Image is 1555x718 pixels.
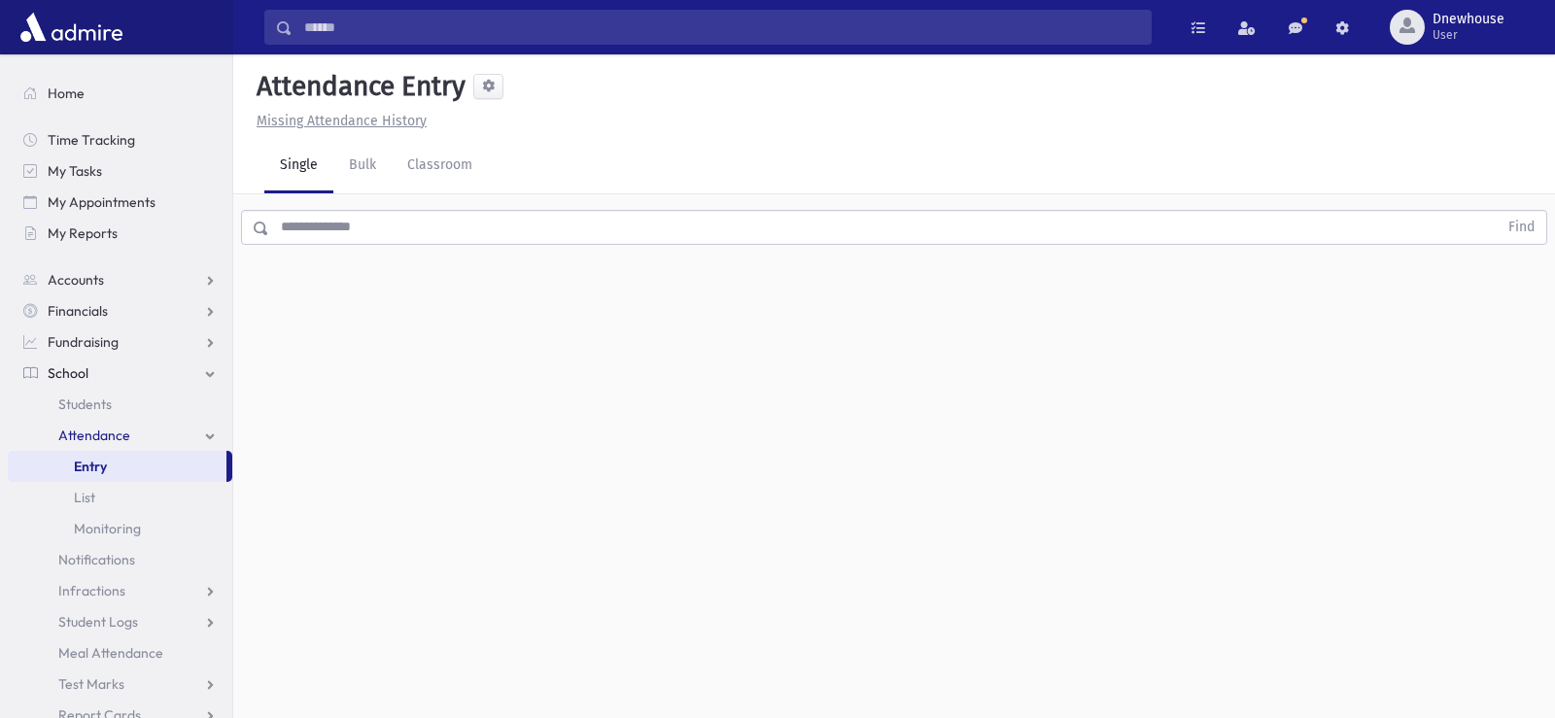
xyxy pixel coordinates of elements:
span: Notifications [58,551,135,568]
a: Classroom [392,139,488,193]
span: Financials [48,302,108,320]
a: Time Tracking [8,124,232,155]
a: Meal Attendance [8,637,232,668]
a: Home [8,78,232,109]
a: Attendance [8,420,232,451]
span: Test Marks [58,675,124,693]
a: Fundraising [8,326,232,358]
span: Infractions [58,582,125,599]
a: Test Marks [8,668,232,700]
button: Find [1497,211,1546,244]
span: Time Tracking [48,131,135,149]
a: Entry [8,451,226,482]
span: School [48,364,88,382]
span: Meal Attendance [58,644,163,662]
a: Financials [8,295,232,326]
span: User [1433,27,1504,43]
a: Single [264,139,333,193]
a: Students [8,389,232,420]
input: Search [293,10,1151,45]
a: Bulk [333,139,392,193]
a: My Appointments [8,187,232,218]
a: Student Logs [8,606,232,637]
span: Monitoring [74,520,141,537]
span: My Tasks [48,162,102,180]
u: Missing Attendance History [257,113,427,129]
span: Students [58,395,112,413]
a: Notifications [8,544,232,575]
h5: Attendance Entry [249,70,466,103]
a: My Tasks [8,155,232,187]
span: Entry [74,458,107,475]
a: School [8,358,232,389]
a: Infractions [8,575,232,606]
span: List [74,489,95,506]
a: Missing Attendance History [249,113,427,129]
span: Student Logs [58,613,138,631]
a: Monitoring [8,513,232,544]
img: AdmirePro [16,8,127,47]
a: My Reports [8,218,232,249]
span: My Appointments [48,193,155,211]
span: My Reports [48,224,118,242]
span: Fundraising [48,333,119,351]
a: Accounts [8,264,232,295]
a: List [8,482,232,513]
span: Accounts [48,271,104,289]
span: Dnewhouse [1433,12,1504,27]
span: Attendance [58,427,130,444]
span: Home [48,85,85,102]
